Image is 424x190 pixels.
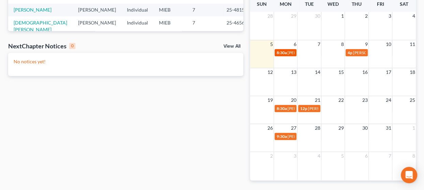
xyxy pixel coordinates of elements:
[317,152,321,160] span: 4
[385,40,392,48] span: 10
[308,106,385,111] span: [PERSON_NAME] - 341 - [PERSON_NAME]
[223,44,240,49] a: View All
[385,124,392,132] span: 31
[388,12,392,20] span: 3
[290,124,297,132] span: 27
[362,68,368,76] span: 16
[269,152,274,160] span: 2
[400,1,408,7] span: Sat
[277,50,287,55] span: 8:30a
[293,152,297,160] span: 3
[73,4,121,16] td: [PERSON_NAME]
[267,96,274,104] span: 19
[267,124,274,132] span: 26
[409,68,416,76] span: 18
[314,124,321,132] span: 28
[277,134,287,139] span: 9:30a
[412,124,416,132] span: 1
[338,68,345,76] span: 15
[257,1,267,7] span: Sun
[305,1,313,7] span: Tue
[267,12,274,20] span: 28
[187,4,221,16] td: 7
[385,68,392,76] span: 17
[69,43,75,49] div: 0
[293,40,297,48] span: 6
[401,167,417,183] div: Open Intercom Messenger
[388,152,392,160] span: 7
[121,4,153,16] td: Individual
[362,124,368,132] span: 30
[340,12,345,20] span: 1
[290,68,297,76] span: 13
[279,1,291,7] span: Mon
[269,40,274,48] span: 5
[327,1,338,7] span: Wed
[153,16,187,36] td: MIEB
[288,50,346,55] span: [PERSON_NAME] - Control Date
[409,96,416,104] span: 25
[314,68,321,76] span: 14
[14,7,52,13] a: [PERSON_NAME]
[412,12,416,20] span: 4
[277,106,287,111] span: 8:30a
[412,152,416,160] span: 8
[348,50,352,55] span: 4p
[288,106,364,111] span: [PERSON_NAME] - 341 - [PERSON_NAME]
[314,12,321,20] span: 30
[73,16,121,36] td: [PERSON_NAME]
[340,152,345,160] span: 5
[340,40,345,48] span: 8
[377,1,384,7] span: Fri
[290,12,297,20] span: 29
[338,96,345,104] span: 22
[364,40,368,48] span: 9
[187,16,221,36] td: 7
[8,42,75,50] div: NextChapter Notices
[14,20,67,32] a: [DEMOGRAPHIC_DATA][PERSON_NAME]
[364,12,368,20] span: 2
[153,4,187,16] td: MIEB
[300,106,307,111] span: 12p
[364,152,368,160] span: 6
[290,96,297,104] span: 20
[314,96,321,104] span: 21
[14,58,238,65] p: No notices yet!
[221,4,254,16] td: 25-48159
[267,68,274,76] span: 12
[221,16,254,36] td: 25-46569
[288,134,364,139] span: [PERSON_NAME] - 341 - [PERSON_NAME]
[352,1,362,7] span: Thu
[385,96,392,104] span: 24
[317,40,321,48] span: 7
[362,96,368,104] span: 23
[121,16,153,36] td: Individual
[353,50,403,55] span: [PERSON_NAME] in person
[409,40,416,48] span: 11
[338,124,345,132] span: 29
